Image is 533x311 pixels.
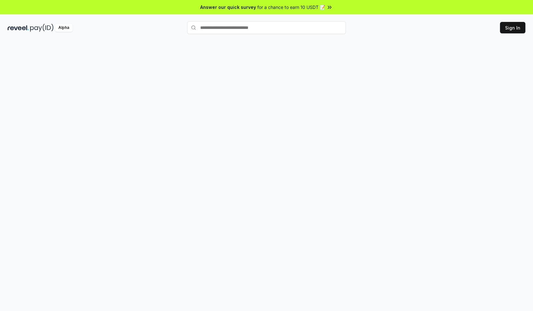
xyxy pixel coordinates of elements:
[55,24,73,32] div: Alpha
[30,24,54,32] img: pay_id
[200,4,256,10] span: Answer our quick survey
[8,24,29,32] img: reveel_dark
[257,4,325,10] span: for a chance to earn 10 USDT 📝
[500,22,525,33] button: Sign In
